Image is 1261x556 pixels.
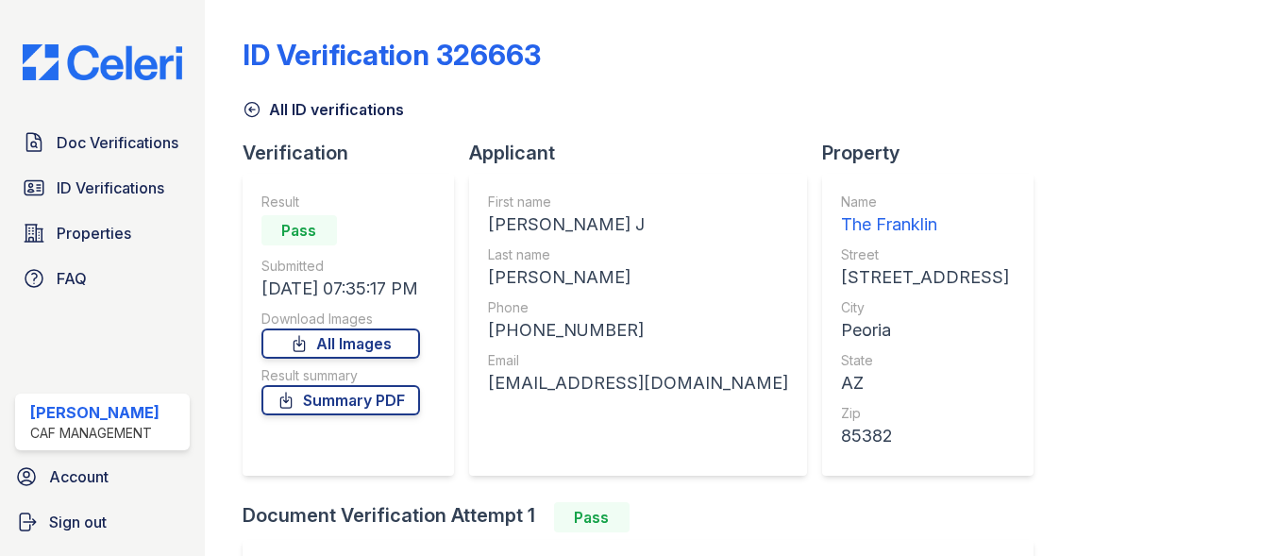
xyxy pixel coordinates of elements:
div: AZ [841,370,1009,396]
div: CAF Management [30,424,160,443]
div: Document Verification Attempt 1 [243,502,1049,532]
div: [PERSON_NAME] [30,401,160,424]
div: Pass [554,502,630,532]
div: Email [488,351,788,370]
span: Doc Verifications [57,131,178,154]
a: Name The Franklin [841,193,1009,238]
span: FAQ [57,267,87,290]
div: Result [261,193,420,211]
div: Submitted [261,257,420,276]
div: [EMAIL_ADDRESS][DOMAIN_NAME] [488,370,788,396]
div: Last name [488,245,788,264]
div: Phone [488,298,788,317]
a: Summary PDF [261,385,420,415]
a: All ID verifications [243,98,404,121]
div: Result summary [261,366,420,385]
a: Doc Verifications [15,124,190,161]
div: State [841,351,1009,370]
div: [DATE] 07:35:17 PM [261,276,420,302]
div: [PHONE_NUMBER] [488,317,788,344]
div: Verification [243,140,469,166]
span: ID Verifications [57,177,164,199]
div: Applicant [469,140,822,166]
div: [PERSON_NAME] [488,264,788,291]
a: Account [8,458,197,496]
div: Zip [841,404,1009,423]
img: CE_Logo_Blue-a8612792a0a2168367f1c8372b55b34899dd931a85d93a1a3d3e32e68fde9ad4.png [8,44,197,80]
div: ID Verification 326663 [243,38,541,72]
div: Pass [261,215,337,245]
a: All Images [261,329,420,359]
span: Properties [57,222,131,244]
a: ID Verifications [15,169,190,207]
span: Account [49,465,109,488]
div: Property [822,140,1049,166]
a: FAQ [15,260,190,297]
div: [PERSON_NAME] J [488,211,788,238]
div: Peoria [841,317,1009,344]
div: First name [488,193,788,211]
div: Name [841,193,1009,211]
div: [STREET_ADDRESS] [841,264,1009,291]
div: Download Images [261,310,420,329]
div: Street [841,245,1009,264]
div: The Franklin [841,211,1009,238]
span: Sign out [49,511,107,533]
a: Properties [15,214,190,252]
div: City [841,298,1009,317]
a: Sign out [8,503,197,541]
div: 85382 [841,423,1009,449]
